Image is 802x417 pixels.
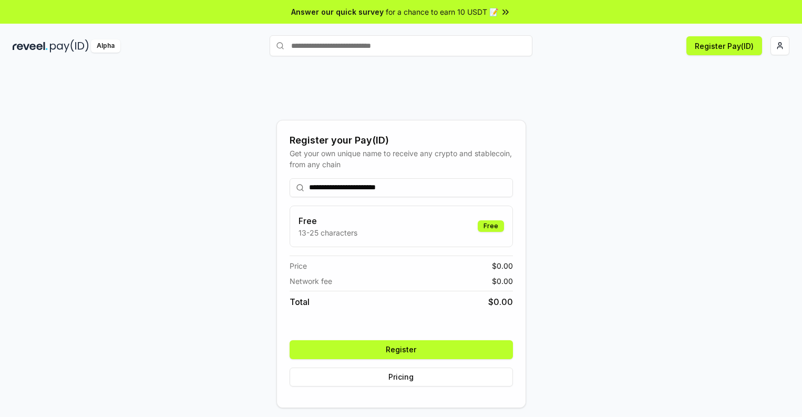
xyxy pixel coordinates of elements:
[50,39,89,53] img: pay_id
[290,148,513,170] div: Get your own unique name to receive any crypto and stablecoin, from any chain
[290,133,513,148] div: Register your Pay(ID)
[13,39,48,53] img: reveel_dark
[91,39,120,53] div: Alpha
[299,227,357,238] p: 13-25 characters
[386,6,498,17] span: for a chance to earn 10 USDT 📝
[290,368,513,387] button: Pricing
[291,6,384,17] span: Answer our quick survey
[290,296,310,308] span: Total
[492,260,513,271] span: $ 0.00
[299,215,357,227] h3: Free
[492,276,513,287] span: $ 0.00
[686,36,762,55] button: Register Pay(ID)
[290,276,332,287] span: Network fee
[290,340,513,359] button: Register
[478,220,504,232] div: Free
[290,260,307,271] span: Price
[488,296,513,308] span: $ 0.00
